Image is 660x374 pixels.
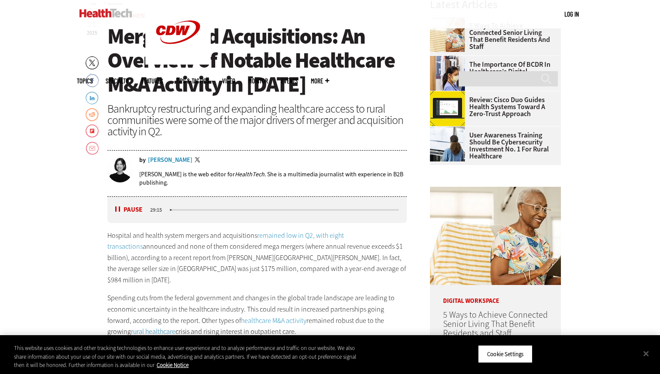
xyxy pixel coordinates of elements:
div: Bankruptcy restructuring and expanding healthcare access to rural communities were some of the ma... [107,103,407,137]
a: User Awareness Training Should Be Cybersecurity Investment No. 1 for Rural Healthcare [430,132,556,160]
a: rural healthcare [131,327,175,336]
img: Doctors reviewing tablet [430,56,465,91]
a: Tips & Tactics [176,78,209,84]
a: [PERSON_NAME] [148,157,192,163]
a: CDW [145,58,211,67]
span: Topics [77,78,93,84]
a: Video [222,78,235,84]
a: 5 Ways to Achieve Connected Senior Living That Benefit Residents and Staff [443,309,548,339]
img: Jordan Scott [107,157,133,182]
img: Doctors reviewing information boards [430,127,465,161]
img: Networking Solutions for Senior Living [430,187,561,285]
a: MonITor [248,78,268,84]
p: Digital Workspace [430,285,561,304]
p: [PERSON_NAME] is the web editor for . She is a multimedia journalist with experience in B2B publi... [139,170,407,187]
a: healthcare M&A activity [241,316,306,325]
a: Events [281,78,298,84]
button: Close [636,344,656,363]
img: Home [79,9,132,17]
span: by [139,157,146,163]
a: Twitter [195,157,203,164]
div: media player [107,197,407,223]
a: Doctors reviewing information boards [430,127,469,134]
a: Review: Cisco Duo Guides Health Systems Toward a Zero-Trust Approach [430,96,556,117]
button: Pause [115,206,142,213]
span: More [311,78,329,84]
a: More information about your privacy [157,361,189,369]
em: HealthTech [235,170,265,178]
div: User menu [564,10,579,19]
img: Cisco Duo [430,91,465,126]
button: Cookie Settings [478,345,533,363]
a: Cisco Duo [430,91,469,98]
span: Specialty [106,78,128,84]
a: Log in [564,10,579,18]
div: This website uses cookies and other tracking technologies to enhance user experience and to analy... [14,344,363,370]
p: Spending cuts from the federal government and changes in the global trade landscape are leading t... [107,292,407,337]
a: Features [141,78,163,84]
p: Hospital and health system mergers and acquisitions announced and none of them considered mega me... [107,230,407,286]
div: duration [149,206,168,214]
